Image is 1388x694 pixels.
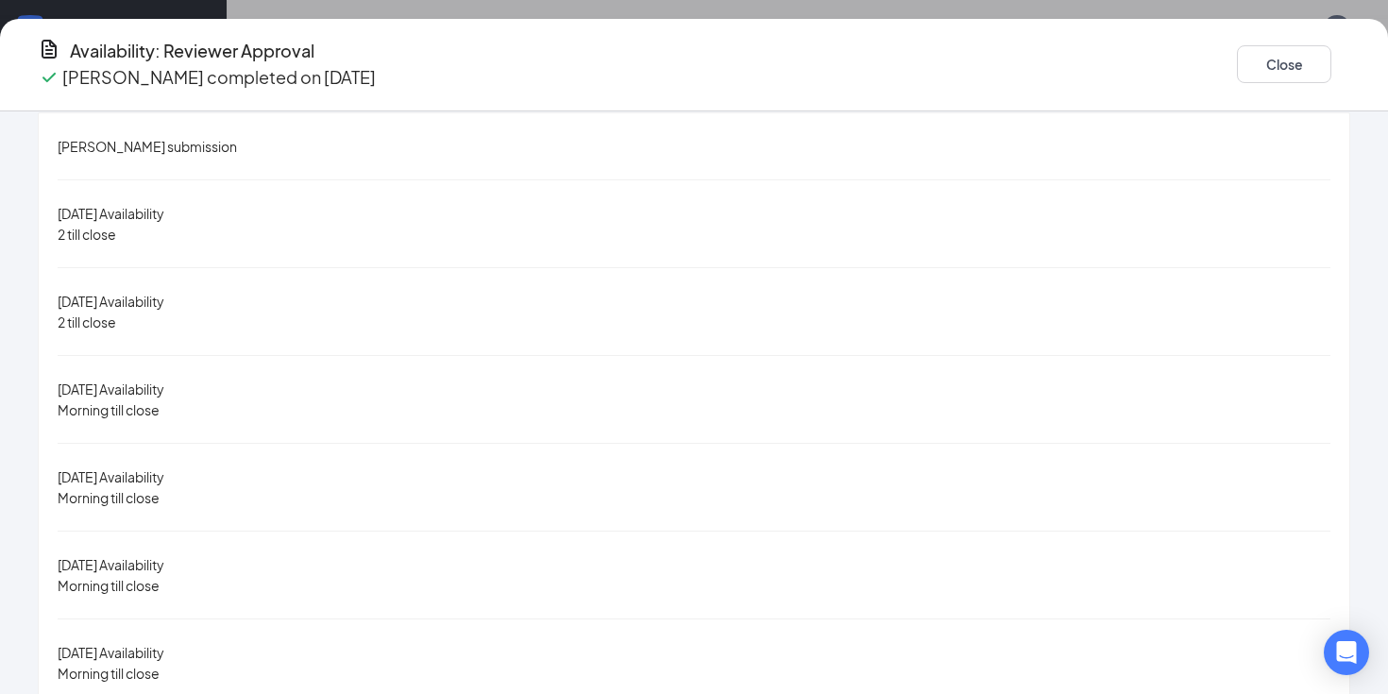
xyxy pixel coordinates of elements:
[58,556,164,573] span: [DATE] Availability
[58,401,160,418] span: Morning till close
[58,665,160,682] span: Morning till close
[38,38,60,60] svg: CustomFormIcon
[62,64,376,91] p: [PERSON_NAME] completed on [DATE]
[58,468,164,485] span: [DATE] Availability
[58,138,237,155] span: [PERSON_NAME] submission
[58,226,116,243] span: 2 till close
[1324,630,1369,675] div: Open Intercom Messenger
[58,293,164,310] span: [DATE] Availability
[58,644,164,661] span: [DATE] Availability
[58,577,160,594] span: Morning till close
[58,205,164,222] span: [DATE] Availability
[58,313,116,330] span: 2 till close
[1237,45,1331,83] button: Close
[38,66,60,89] svg: Checkmark
[70,38,314,64] h4: Availability: Reviewer Approval
[58,381,164,398] span: [DATE] Availability
[58,489,160,506] span: Morning till close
